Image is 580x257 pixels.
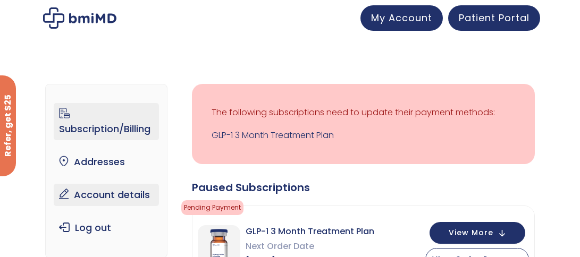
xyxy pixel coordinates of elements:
[54,217,159,239] a: Log out
[54,103,159,140] a: Subscription/Billing
[360,5,443,31] a: My Account
[212,128,515,143] a: GLP-1 3 Month Treatment Plan
[212,105,515,120] p: The following subscriptions need to update their payment methods:
[43,7,116,29] img: My account
[448,5,540,31] a: Patient Portal
[181,200,243,215] span: Pending Payment
[54,151,159,173] a: Addresses
[246,224,374,239] span: GLP-1 3 Month Treatment Plan
[371,11,432,24] span: My Account
[54,184,159,206] a: Account details
[192,180,535,195] div: Paused Subscriptions
[430,222,525,244] button: View More
[246,239,374,254] span: Next Order Date
[449,229,493,236] span: View More
[459,11,529,24] span: Patient Portal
